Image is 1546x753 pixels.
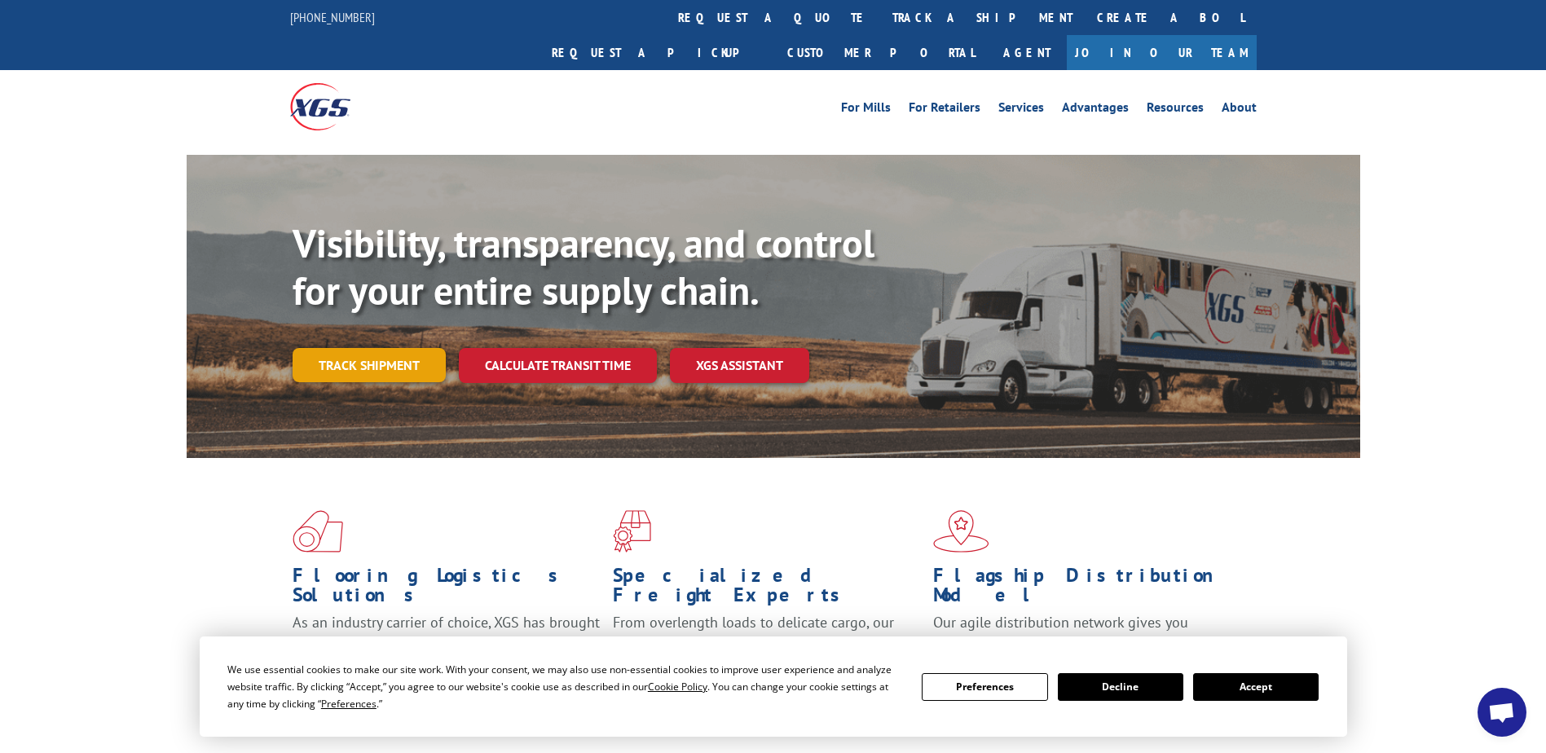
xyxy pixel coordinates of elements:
a: Resources [1147,101,1204,119]
a: Request a pickup [540,35,775,70]
a: For Retailers [909,101,980,119]
div: We use essential cookies to make our site work. With your consent, we may also use non-essential ... [227,661,902,712]
span: Our agile distribution network gives you nationwide inventory management on demand. [933,613,1233,651]
p: From overlength loads to delicate cargo, our experienced staff knows the best way to move your fr... [613,613,921,685]
a: Agent [987,35,1067,70]
a: Calculate transit time [459,348,657,383]
div: Cookie Consent Prompt [200,636,1347,737]
a: Track shipment [293,348,446,382]
h1: Flagship Distribution Model [933,566,1241,613]
span: Preferences [321,697,377,711]
img: xgs-icon-flagship-distribution-model-red [933,510,989,553]
a: XGS ASSISTANT [670,348,809,383]
a: Services [998,101,1044,119]
span: As an industry carrier of choice, XGS has brought innovation and dedication to flooring logistics... [293,613,600,671]
h1: Specialized Freight Experts [613,566,921,613]
button: Accept [1193,673,1319,701]
a: Customer Portal [775,35,987,70]
button: Decline [1058,673,1183,701]
button: Preferences [922,673,1047,701]
img: xgs-icon-total-supply-chain-intelligence-red [293,510,343,553]
div: Open chat [1478,688,1526,737]
a: Advantages [1062,101,1129,119]
a: [PHONE_NUMBER] [290,9,375,25]
a: About [1222,101,1257,119]
h1: Flooring Logistics Solutions [293,566,601,613]
img: xgs-icon-focused-on-flooring-red [613,510,651,553]
b: Visibility, transparency, and control for your entire supply chain. [293,218,874,315]
a: For Mills [841,101,891,119]
span: Cookie Policy [648,680,707,694]
a: Join Our Team [1067,35,1257,70]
